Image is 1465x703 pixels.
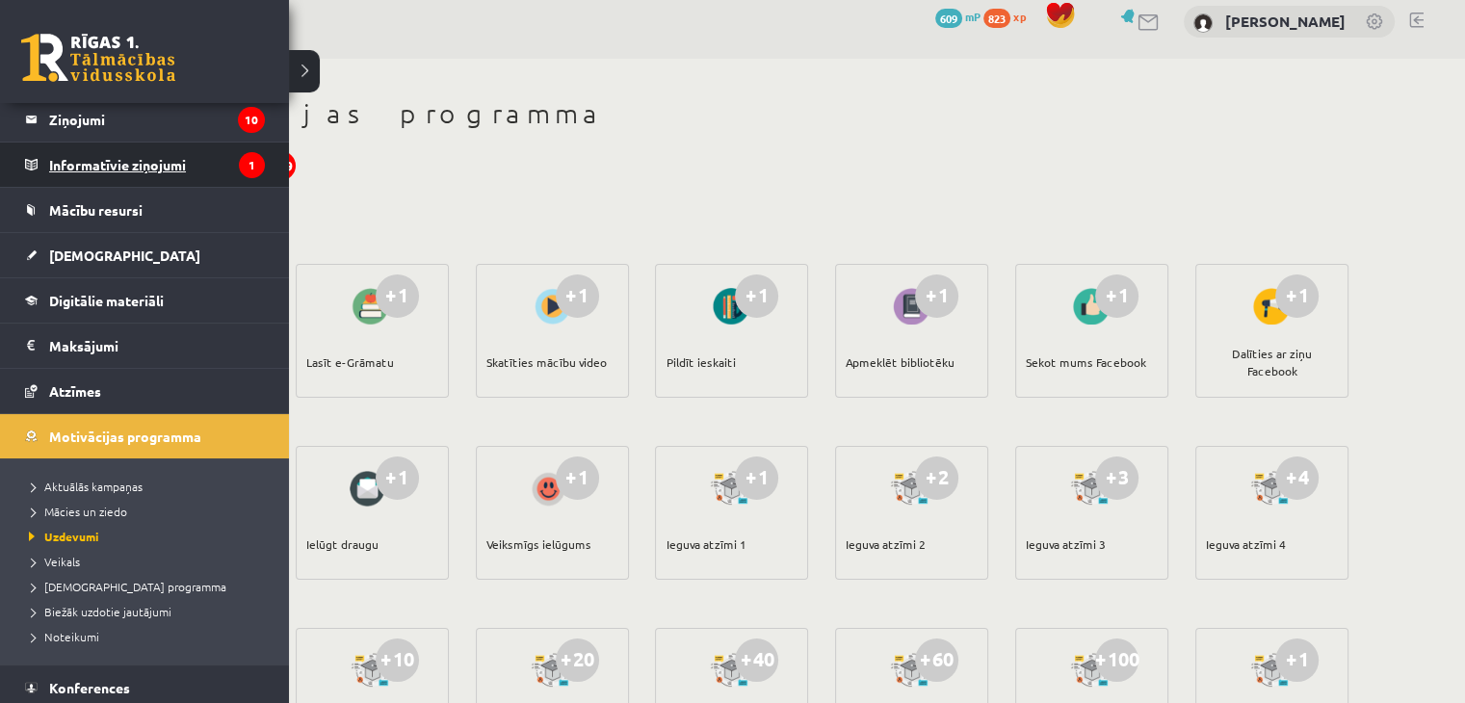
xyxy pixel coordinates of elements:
[25,143,265,187] a: Informatīvie ziņojumi1
[846,510,926,578] div: Ieguva atzīmi 2
[25,233,265,277] a: [DEMOGRAPHIC_DATA]
[1193,13,1213,33] img: Ričards Stepiņš
[25,97,265,142] a: Ziņojumi10
[116,97,1348,130] h1: Motivācijas programma
[21,34,175,82] a: Rīgas 1. Tālmācības vidusskola
[666,328,735,396] div: Pildīt ieskaiti
[24,478,270,495] a: Aktuālās kampaņas
[24,578,270,595] a: [DEMOGRAPHIC_DATA] programma
[376,638,419,682] div: +10
[24,553,270,570] a: Veikals
[983,9,1010,28] span: 823
[24,504,127,519] span: Mācies un ziedo
[49,143,265,187] legend: Informatīvie ziņojumi
[24,603,270,620] a: Biežāk uzdotie jautājumi
[49,428,201,445] span: Motivācijas programma
[915,274,958,318] div: +1
[735,456,778,500] div: +1
[49,201,143,219] span: Mācību resursi
[1275,274,1319,318] div: +1
[24,554,80,569] span: Veikals
[1095,638,1138,682] div: +100
[1206,510,1286,578] div: Ieguva atzīmi 4
[24,604,171,619] span: Biežāk uzdotie jautājumi
[556,456,599,500] div: +1
[915,638,958,682] div: +60
[238,107,265,133] i: 10
[376,456,419,500] div: +1
[1275,456,1319,500] div: +4
[915,456,958,500] div: +2
[24,629,99,644] span: Noteikumi
[49,324,265,368] legend: Maksājumi
[24,528,270,545] a: Uzdevumi
[306,328,394,396] div: Lasīt e-Grāmatu
[556,638,599,682] div: +20
[49,97,265,142] legend: Ziņojumi
[25,188,265,232] a: Mācību resursi
[735,638,778,682] div: +40
[1275,638,1319,682] div: +1
[556,274,599,318] div: +1
[935,9,981,24] a: 609 mP
[1095,274,1138,318] div: +1
[1026,510,1106,578] div: Ieguva atzīmi 3
[25,324,265,368] a: Maksājumi
[49,247,200,264] span: [DEMOGRAPHIC_DATA]
[983,9,1035,24] a: 823 xp
[1095,456,1138,500] div: +3
[49,679,130,696] span: Konferences
[49,292,164,309] span: Digitālie materiāli
[24,579,226,594] span: [DEMOGRAPHIC_DATA] programma
[846,328,955,396] div: Apmeklēt bibliotēku
[376,274,419,318] div: +1
[935,9,962,28] span: 609
[1206,328,1338,396] div: Dalīties ar ziņu Facebook
[24,628,270,645] a: Noteikumi
[25,414,265,458] a: Motivācijas programma
[1013,9,1026,24] span: xp
[25,278,265,323] a: Digitālie materiāli
[1225,12,1346,31] a: [PERSON_NAME]
[735,274,778,318] div: +1
[965,9,981,24] span: mP
[486,510,591,578] div: Veiksmīgs ielūgums
[306,510,379,578] div: Ielūgt draugu
[24,503,270,520] a: Mācies un ziedo
[25,369,265,413] a: Atzīmes
[666,510,746,578] div: Ieguva atzīmi 1
[1026,328,1146,396] div: Sekot mums Facebook
[49,382,101,400] span: Atzīmes
[24,479,143,494] span: Aktuālās kampaņas
[486,328,607,396] div: Skatīties mācību video
[239,152,265,178] i: 1
[24,529,99,544] span: Uzdevumi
